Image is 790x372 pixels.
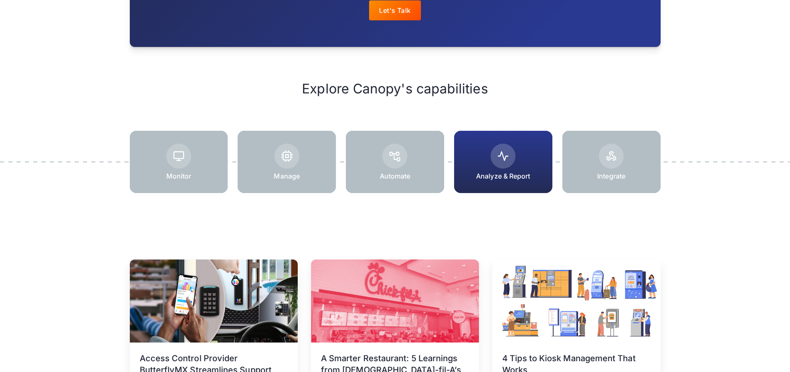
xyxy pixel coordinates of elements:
a: Analyze & Report [454,131,552,193]
a: Monitor [130,131,228,193]
a: Automate [346,131,444,193]
a: Manage [238,131,336,193]
p: Analyze & Report [476,172,530,180]
a: Let's Talk [369,0,421,20]
p: Automate [380,172,411,180]
a: Integrate [562,131,661,193]
h2: Explore Canopy's capabilities [130,80,661,98]
p: Manage [274,172,299,180]
p: Monitor [166,172,192,180]
p: Integrate [597,172,625,180]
